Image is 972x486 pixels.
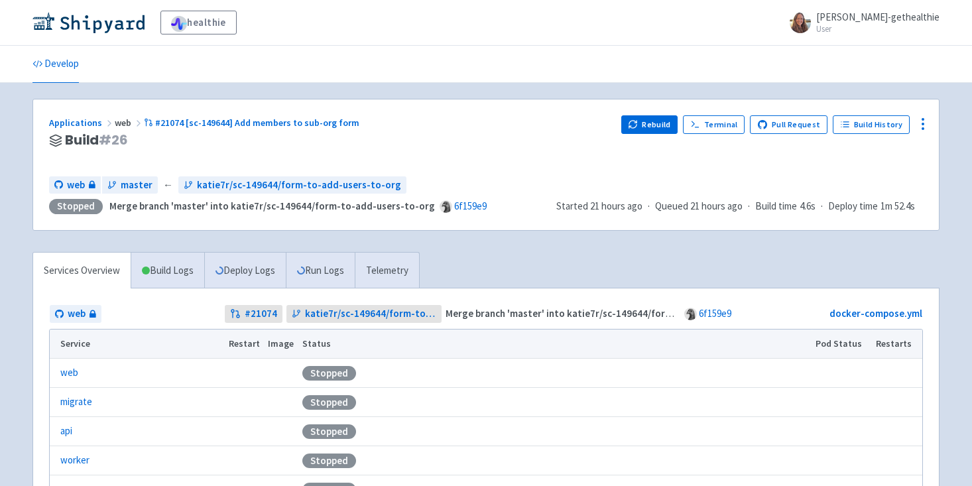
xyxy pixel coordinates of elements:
[305,306,437,322] span: katie7r/sc-149644/form-to-add-users-to-org
[144,117,361,129] a: #21074 [sc-149644] Add members to sub-org form
[454,200,487,212] a: 6f159e9
[556,199,923,214] div: · · ·
[197,178,401,193] span: katie7r/sc-149644/form-to-add-users-to-org
[224,330,264,359] th: Restart
[812,330,872,359] th: Pod Status
[621,115,678,134] button: Rebuild
[286,253,355,289] a: Run Logs
[298,330,812,359] th: Status
[50,305,101,323] a: web
[225,305,282,323] a: #21074
[355,253,419,289] a: Telemetry
[302,366,356,381] div: Stopped
[60,424,72,439] a: api
[590,200,642,212] time: 21 hours ago
[50,330,224,359] th: Service
[556,200,642,212] span: Started
[60,395,92,410] a: migrate
[446,307,771,320] strong: Merge branch 'master' into katie7r/sc-149644/form-to-add-users-to-org
[99,131,128,149] span: # 26
[302,424,356,439] div: Stopped
[67,178,85,193] span: web
[131,253,204,289] a: Build Logs
[816,25,940,33] small: User
[163,178,173,193] span: ←
[109,200,435,212] strong: Merge branch 'master' into katie7r/sc-149644/form-to-add-users-to-org
[690,200,743,212] time: 21 hours ago
[60,365,78,381] a: web
[655,200,743,212] span: Queued
[160,11,237,34] a: healthie
[49,117,115,129] a: Applications
[872,330,922,359] th: Restarts
[102,176,158,194] a: master
[68,306,86,322] span: web
[881,199,915,214] span: 1m 52.4s
[65,133,128,148] span: Build
[121,178,152,193] span: master
[49,176,101,194] a: web
[286,305,442,323] a: katie7r/sc-149644/form-to-add-users-to-org
[829,307,922,320] a: docker-compose.yml
[115,117,144,129] span: web
[32,46,79,83] a: Develop
[49,199,103,214] div: Stopped
[60,453,90,468] a: worker
[800,199,816,214] span: 4.6s
[245,306,277,322] strong: # 21074
[755,199,797,214] span: Build time
[699,307,731,320] a: 6f159e9
[204,253,286,289] a: Deploy Logs
[178,176,406,194] a: katie7r/sc-149644/form-to-add-users-to-org
[302,395,356,410] div: Stopped
[33,253,131,289] a: Services Overview
[816,11,940,23] span: [PERSON_NAME]-gethealthie
[683,115,745,134] a: Terminal
[782,12,940,33] a: [PERSON_NAME]-gethealthie User
[302,454,356,468] div: Stopped
[32,12,145,33] img: Shipyard logo
[264,330,298,359] th: Image
[828,199,878,214] span: Deploy time
[833,115,910,134] a: Build History
[750,115,827,134] a: Pull Request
